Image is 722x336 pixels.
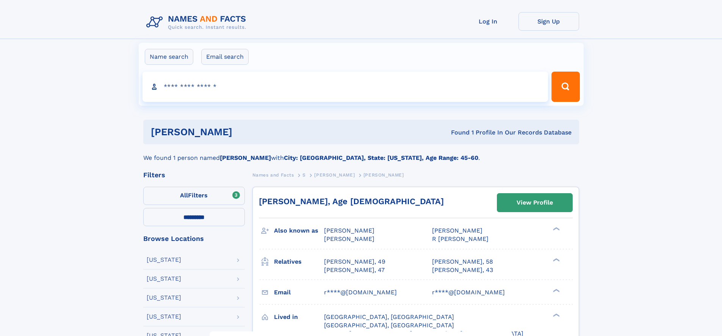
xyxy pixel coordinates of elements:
[147,257,181,263] div: [US_STATE]
[324,258,385,266] a: [PERSON_NAME], 49
[145,49,193,65] label: Name search
[324,227,374,234] span: [PERSON_NAME]
[551,313,560,317] div: ❯
[201,49,249,65] label: Email search
[143,172,245,178] div: Filters
[341,128,572,137] div: Found 1 Profile In Our Records Database
[324,266,385,274] a: [PERSON_NAME], 47
[147,295,181,301] div: [US_STATE]
[432,266,493,274] a: [PERSON_NAME], 43
[147,314,181,320] div: [US_STATE]
[551,227,560,231] div: ❯
[432,258,493,266] a: [PERSON_NAME], 58
[274,224,324,237] h3: Also known as
[324,313,454,320] span: [GEOGRAPHIC_DATA], [GEOGRAPHIC_DATA]
[143,187,245,205] label: Filters
[497,194,572,212] a: View Profile
[274,286,324,299] h3: Email
[147,276,181,282] div: [US_STATE]
[314,170,355,180] a: [PERSON_NAME]
[252,170,294,180] a: Names and Facts
[324,322,454,329] span: [GEOGRAPHIC_DATA], [GEOGRAPHIC_DATA]
[458,12,518,31] a: Log In
[143,72,548,102] input: search input
[151,127,342,137] h1: [PERSON_NAME]
[143,144,579,163] div: We found 1 person named with .
[551,72,579,102] button: Search Button
[259,197,444,206] a: [PERSON_NAME], Age [DEMOGRAPHIC_DATA]
[324,235,374,242] span: [PERSON_NAME]
[314,172,355,178] span: [PERSON_NAME]
[143,235,245,242] div: Browse Locations
[143,12,252,33] img: Logo Names and Facts
[284,154,478,161] b: City: [GEOGRAPHIC_DATA], State: [US_STATE], Age Range: 45-60
[518,12,579,31] a: Sign Up
[363,172,404,178] span: [PERSON_NAME]
[551,257,560,262] div: ❯
[432,227,482,234] span: [PERSON_NAME]
[274,311,324,323] h3: Lived in
[432,235,489,242] span: R [PERSON_NAME]
[302,170,306,180] a: S
[302,172,306,178] span: S
[220,154,271,161] b: [PERSON_NAME]
[274,255,324,268] h3: Relatives
[180,192,188,199] span: All
[551,288,560,293] div: ❯
[517,194,553,211] div: View Profile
